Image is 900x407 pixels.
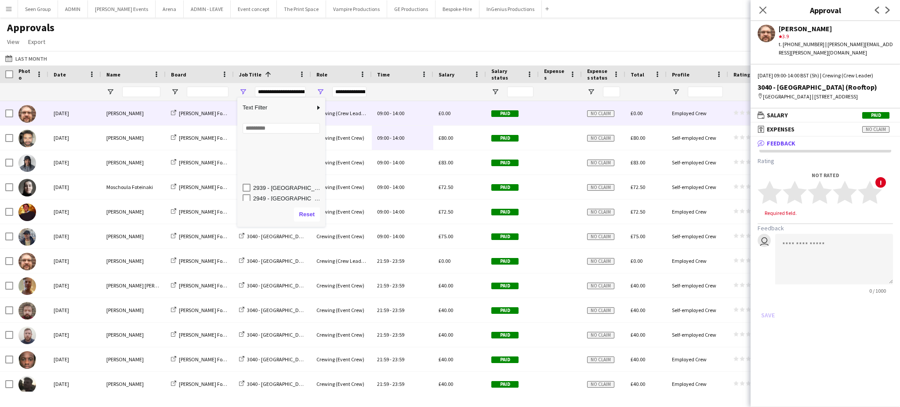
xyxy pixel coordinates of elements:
span: £40.00 [631,381,645,387]
span: [PERSON_NAME] Food Ltd [179,208,236,215]
a: [PERSON_NAME] Food Ltd [171,381,236,387]
div: Feedback [751,150,900,329]
span: £75.00 [631,233,645,240]
span: 09:00 [377,134,389,141]
span: 14:00 [392,159,404,166]
a: 3040 - [GEOGRAPHIC_DATA] (Rooftop) [239,282,330,289]
span: No claim [587,283,614,289]
button: Vampire Productions [326,0,387,18]
span: Salary [439,71,454,78]
img: Jason John Aspinall [18,277,36,295]
div: [PERSON_NAME] [101,200,166,224]
span: [PERSON_NAME] Food Ltd [179,184,236,190]
div: [DATE] [48,101,101,125]
span: Paid [491,160,519,166]
div: Crewing (Event Crew) [311,200,372,224]
div: [DATE] [48,347,101,371]
a: 3040 - [GEOGRAPHIC_DATA] (Rooftop) [239,307,330,313]
span: No claim [587,135,614,142]
h3: Feedback [758,224,893,232]
span: Employed Crew [672,208,707,215]
button: Open Filter Menu [316,88,324,96]
span: 3040 - [GEOGRAPHIC_DATA] (Rooftop) [247,356,330,363]
span: 3040 - [GEOGRAPHIC_DATA] (Rooftop) [247,258,330,264]
div: 2949 - [GEOGRAPHIC_DATA] (Breezy Car, Luton Van) [253,195,323,202]
span: Employed Crew [672,110,707,116]
input: Search filter values [243,123,320,134]
span: Employed Crew [672,356,707,363]
img: Corey Arnold [18,253,36,270]
div: Crewing (Event Crew) [311,273,372,298]
a: [PERSON_NAME] Food Ltd [171,282,236,289]
span: - [390,258,392,264]
span: No claim [587,110,614,117]
span: £40.00 [439,307,453,313]
span: 14:00 [392,110,404,116]
span: 23:59 [392,307,404,313]
a: [PERSON_NAME] Food Ltd [171,331,236,338]
span: - [390,331,392,338]
input: Expenses status Filter Input [603,87,620,97]
span: 21:59 [377,258,389,264]
div: Crewing (Crew Leader) [311,101,372,125]
button: Open Filter Menu [106,88,114,96]
span: Feedback [767,139,795,147]
input: Name Filter Input [122,87,160,97]
div: Crewing (Event Crew) [311,323,372,347]
span: 09:00 [377,110,389,116]
button: InGenius Productions [479,0,542,18]
span: Time [377,71,390,78]
span: 3040 - [GEOGRAPHIC_DATA] (Rooftop) [247,381,330,387]
span: £72.50 [439,184,453,190]
span: £0.00 [439,258,450,264]
button: ADMIN [58,0,88,18]
div: Moschoula Foteinaki [101,175,166,199]
span: Salary [767,111,788,119]
span: No claim [862,126,889,133]
span: [PERSON_NAME] Food Ltd [179,307,236,313]
span: Export [28,38,45,46]
span: Paid [491,258,519,265]
a: [PERSON_NAME] Food Ltd [171,258,236,264]
span: Paid [491,283,519,289]
span: £40.00 [439,282,453,289]
button: GE Productions [387,0,435,18]
span: Paid [491,233,519,240]
span: £40.00 [631,307,645,313]
div: [DATE] [48,150,101,174]
span: View [7,38,19,46]
span: 23:59 [392,331,404,338]
span: 3040 - [GEOGRAPHIC_DATA] (Rooftop) [247,331,330,338]
span: 14:00 [392,134,404,141]
span: 14:00 [392,184,404,190]
span: Date [54,71,66,78]
span: 3040 - [GEOGRAPHIC_DATA] (Rooftop) [247,282,330,289]
span: - [390,159,392,166]
div: [PERSON_NAME] [101,101,166,125]
span: £0.00 [439,110,450,116]
span: Required field. [758,210,804,216]
h3: Approval [751,4,900,16]
span: £0.00 [631,258,642,264]
a: 3040 - [GEOGRAPHIC_DATA] (Rooftop) [239,381,330,387]
div: [DATE] [48,298,101,322]
button: Open Filter Menu [672,88,680,96]
span: 09:00 [377,184,389,190]
span: [PERSON_NAME] Food Ltd [179,110,236,116]
span: [PERSON_NAME] Food Ltd [179,134,236,141]
span: Paid [491,332,519,338]
span: 21:59 [377,282,389,289]
span: £72.50 [631,208,645,215]
span: - [390,208,392,215]
button: Event concept [231,0,277,18]
span: 09:00 [377,233,389,240]
button: Arena [156,0,184,18]
div: 3.9 [779,33,893,40]
span: Self-employed Crew [672,184,716,190]
div: [DATE] [48,323,101,347]
button: [PERSON_NAME] Events [88,0,156,18]
mat-expansion-panel-header: Feedback [751,137,900,150]
span: - [390,184,392,190]
span: £83.00 [439,159,453,166]
span: Name [106,71,120,78]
